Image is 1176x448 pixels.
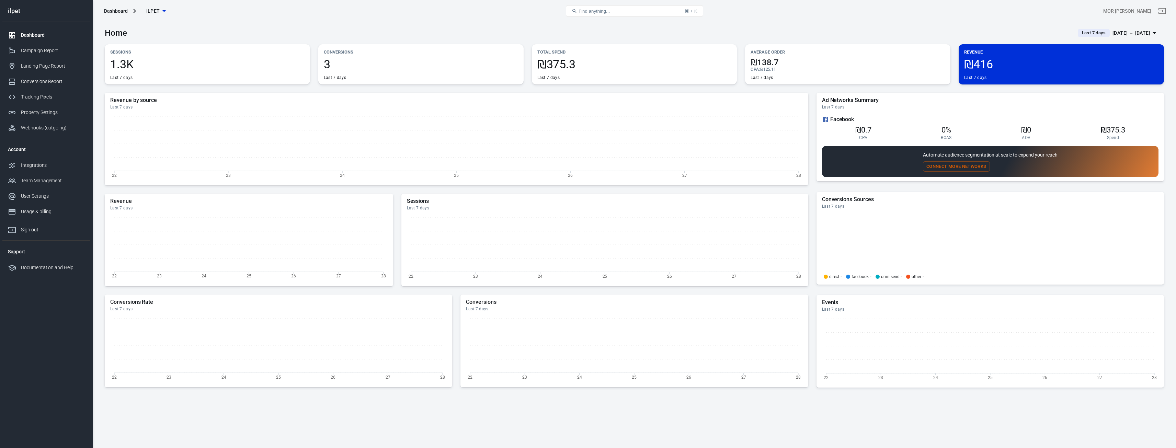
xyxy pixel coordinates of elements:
div: Account id: MBZuPSxE [1103,8,1151,15]
tspan: 22 [824,375,829,380]
p: other [912,275,921,279]
div: Tracking Pixels [21,93,85,101]
div: Last 7 days [822,307,1158,312]
span: Spend [1107,135,1119,140]
a: Dashboard [2,27,90,43]
span: - [841,275,842,279]
li: Account [2,141,90,158]
tspan: 26 [331,375,335,379]
h5: Revenue [110,198,388,205]
svg: Facebook Ads [822,115,829,124]
tspan: 24 [538,274,543,278]
a: Usage & billing [2,204,90,219]
button: Last 7 days[DATE] － [DATE] [1072,27,1164,39]
p: Sessions [110,48,305,56]
span: ₪375.3 [537,58,732,70]
h5: Ad Networks Summary [822,97,1158,104]
div: Campaign Report [21,47,85,54]
tspan: 22 [112,274,117,278]
tspan: 23 [226,173,231,177]
div: Last 7 days [537,75,560,80]
p: direct [829,275,840,279]
div: Team Management [21,177,85,184]
p: omnisend [881,275,900,279]
a: Team Management [2,173,90,188]
div: User Settings [21,193,85,200]
a: Conversions Report [2,74,90,89]
p: Revenue [964,48,1158,56]
tspan: 27 [386,375,390,379]
div: Usage & billing [21,208,85,215]
tspan: 26 [291,274,296,278]
div: Integrations [21,162,85,169]
tspan: 27 [1097,375,1102,380]
tspan: 25 [247,274,251,278]
a: Webhooks (outgoing) [2,120,90,136]
button: ilpet [139,5,173,18]
h5: Revenue by source [110,97,803,104]
span: 3 [324,58,518,70]
tspan: 28 [1152,375,1157,380]
p: facebook [852,275,869,279]
button: Find anything...⌘ + K [566,5,703,17]
tspan: 26 [568,173,573,177]
tspan: 28 [796,375,801,379]
span: ₪0.7 [855,126,871,134]
div: Last 7 days [822,104,1158,110]
tspan: 24 [933,375,938,380]
div: Conversions Report [21,78,85,85]
div: Dashboard [21,32,85,39]
span: - [901,275,902,279]
span: CPA : [751,67,760,72]
div: Webhooks (outgoing) [21,124,85,131]
a: Property Settings [2,105,90,120]
span: ilpet [146,7,160,15]
tspan: 25 [632,375,637,379]
span: CPA [859,135,867,140]
div: Landing Page Report [21,62,85,70]
p: Automate audience segmentation at scale to expand your reach [923,151,1058,159]
tspan: 23 [523,375,527,379]
tspan: 26 [1042,375,1047,380]
tspan: 22 [112,375,117,379]
h5: Events [822,299,1158,306]
tspan: 22 [409,274,413,278]
div: Last 7 days [110,205,388,211]
a: Sign out [2,219,90,238]
p: Average Order [751,48,945,56]
tspan: 25 [988,375,993,380]
tspan: 25 [276,375,281,379]
a: Tracking Pixels [2,89,90,105]
tspan: 22 [112,173,117,177]
span: AOV [1022,135,1030,140]
div: Last 7 days [751,75,773,80]
button: Connect More Networks [923,161,990,172]
span: ₪375.3 [1101,126,1125,134]
p: Conversions [324,48,518,56]
span: Last 7 days [1079,30,1108,36]
div: Last 7 days [407,205,803,211]
div: Sign out [21,226,85,233]
tspan: 24 [202,274,206,278]
span: ₪416 [964,58,1158,70]
span: ROAS [941,135,951,140]
a: Sign out [1154,3,1171,19]
div: ilpet [2,8,90,14]
tspan: 25 [602,274,607,278]
span: 1.3K [110,58,305,70]
tspan: 23 [878,375,883,380]
span: - [923,275,924,279]
div: Last 7 days [110,306,447,312]
tspan: 22 [468,375,472,379]
tspan: 28 [796,173,801,177]
li: Support [2,243,90,260]
div: Last 7 days [110,104,803,110]
tspan: 24 [577,375,582,379]
p: Total Spend [537,48,732,56]
tspan: 28 [796,274,801,278]
h5: Conversions Sources [822,196,1158,203]
tspan: 23 [167,375,171,379]
div: Documentation and Help [21,264,85,271]
tspan: 27 [731,274,736,278]
div: Last 7 days [110,75,133,80]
